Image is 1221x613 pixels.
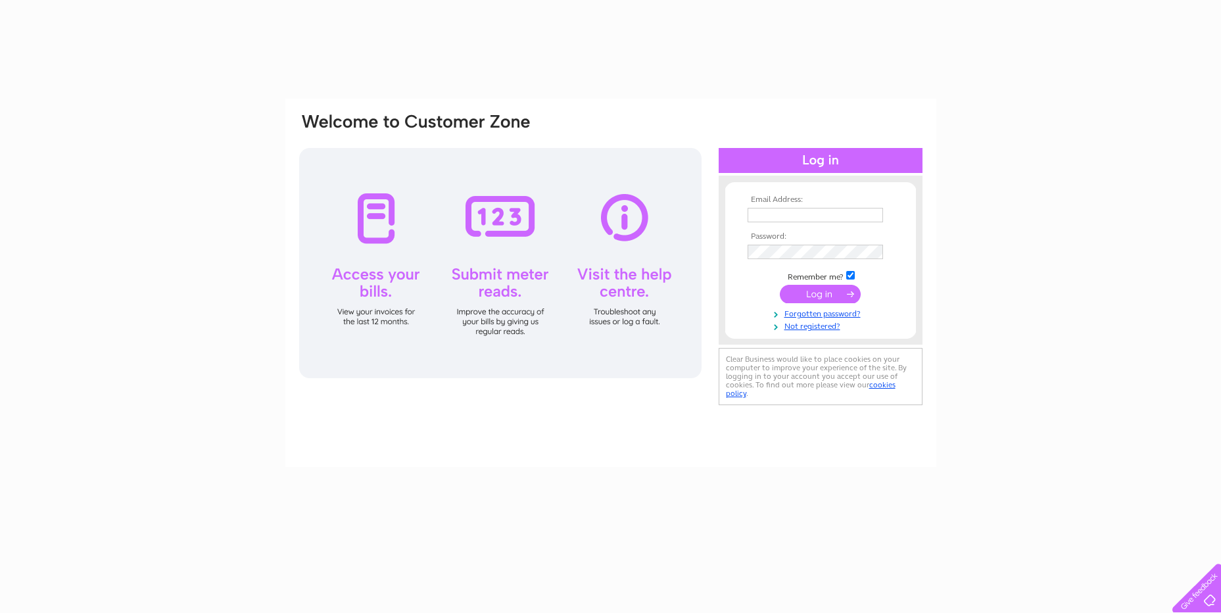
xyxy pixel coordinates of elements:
th: Email Address: [744,195,897,205]
div: Clear Business would like to place cookies on your computer to improve your experience of the sit... [719,348,922,405]
a: Forgotten password? [748,306,897,319]
input: Submit [780,285,861,303]
td: Remember me? [744,269,897,282]
th: Password: [744,232,897,241]
a: cookies policy [726,380,896,398]
a: Not registered? [748,319,897,331]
